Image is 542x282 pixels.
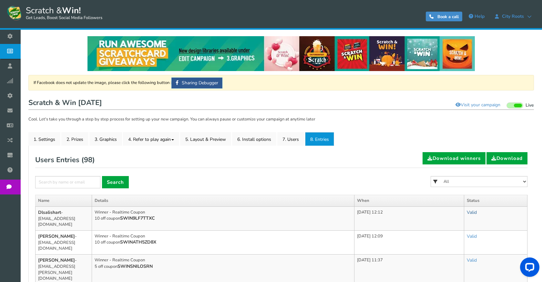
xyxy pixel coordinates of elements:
a: Sharing Debugger [171,78,222,89]
h2: Users Entries ( ) [35,152,95,168]
a: 2. Prizes [61,132,88,146]
b: [PERSON_NAME] [38,257,75,263]
div: If Facebook does not update the image, please click the following button : [28,75,534,90]
a: Valid [467,257,477,263]
b: Dlsalishart [38,209,61,215]
th: When [354,195,464,207]
a: 6. Install options [232,132,276,146]
input: Search by name or email [35,176,100,188]
a: Download [486,152,527,164]
td: - [EMAIL_ADDRESS][DOMAIN_NAME] [36,206,92,230]
a: 5. Layout & Preview [180,132,231,146]
strong: Win! [62,5,81,16]
td: [DATE] 12:09 [354,230,464,254]
img: festival-poster-2020.webp [87,36,475,71]
span: Help [475,13,485,19]
small: Get Leads, Boost Social Media Followers [26,16,102,21]
td: [DATE] 12:12 [354,206,464,230]
b: SWINATH5ZD8X [120,239,156,245]
a: Visit your campaign [451,99,505,110]
a: Download winners [423,152,486,164]
a: Scratch &Win! Get Leads, Boost Social Media Followers [6,5,102,21]
a: 1. Settings [28,132,60,146]
td: - [EMAIL_ADDRESS][DOMAIN_NAME] [36,230,92,254]
span: Live [526,102,534,109]
a: 4. Refer to play again [123,132,179,146]
p: Cool. Let's take you through a step by step process for setting up your new campaign. You can alw... [28,116,534,123]
span: 98 [84,155,92,165]
a: 3. Graphics [89,132,122,146]
b: SWINSNILOSRN [118,263,153,269]
a: 8. Entries [305,132,334,146]
img: Scratch and Win [6,5,23,21]
th: Name [36,195,92,207]
span: City Roots [499,14,527,19]
h1: Scratch & Win [DATE] [28,97,534,110]
span: Scratch & [23,5,102,21]
a: Valid [467,233,477,239]
span: Book a call [437,14,459,20]
a: Valid [467,209,477,215]
b: [PERSON_NAME] [38,233,75,239]
th: Status [464,195,527,207]
a: Help [465,11,488,22]
b: SWIN9LF7TTXC [120,215,155,221]
iframe: LiveChat chat widget [515,255,542,282]
td: Winner - Realtime Coupon 10 off coupon [92,230,354,254]
td: Winner - Realtime Coupon 10 off coupon [92,206,354,230]
a: 7. Users [277,132,304,146]
a: Search [102,176,129,188]
th: Details [92,195,354,207]
a: Book a call [426,12,462,21]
